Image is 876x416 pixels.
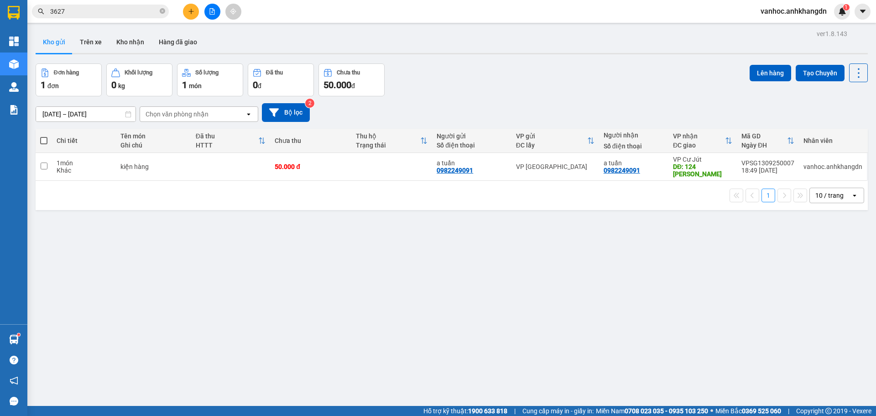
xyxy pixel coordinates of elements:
[196,142,258,149] div: HTTT
[38,8,44,15] span: search
[741,132,787,140] div: Mã GD
[8,6,20,20] img: logo-vxr
[8,9,22,18] span: Gửi:
[41,79,46,90] span: 1
[10,376,18,385] span: notification
[160,8,165,14] span: close-circle
[437,159,506,167] div: a tuấn
[204,4,220,20] button: file-add
[50,6,158,16] input: Tìm tên, số ĐT hoặc mã đơn
[437,167,473,174] div: 0982249091
[109,31,151,53] button: Kho nhận
[838,7,846,16] img: icon-new-feature
[36,63,102,96] button: Đơn hàng1đơn
[855,4,871,20] button: caret-down
[195,69,219,76] div: Số lượng
[107,8,211,19] div: VP Cư Jút
[741,167,794,174] div: 18:49 [DATE]
[160,7,165,16] span: close-circle
[741,159,794,167] div: VPSG1309250007
[106,63,172,96] button: Khối lượng0kg
[9,37,19,46] img: dashboard-icon
[750,65,791,81] button: Lên hàng
[741,142,787,149] div: Ngày ĐH
[182,79,187,90] span: 1
[673,163,732,178] div: DĐ: 124 nguyễn tất thành
[188,8,194,15] span: plus
[673,132,725,140] div: VP nhận
[10,397,18,405] span: message
[57,167,111,174] div: Khác
[120,163,187,170] div: kiện hàng
[9,82,19,92] img: warehouse-icon
[120,132,187,140] div: Tên món
[57,137,111,144] div: Chi tiết
[825,408,832,414] span: copyright
[803,137,862,144] div: Nhân viên
[73,31,109,53] button: Trên xe
[36,107,136,121] input: Select a date range.
[36,31,73,53] button: Kho gửi
[305,99,314,108] sup: 2
[107,19,211,30] div: a tuấn
[323,79,351,90] span: 50.000
[230,8,236,15] span: aim
[356,132,421,140] div: Thu hộ
[437,142,506,149] div: Số điện thoại
[9,105,19,115] img: solution-icon
[625,407,708,415] strong: 0708 023 035 - 0935 103 250
[9,335,19,344] img: warehouse-icon
[10,356,18,364] span: question-circle
[514,406,516,416] span: |
[275,163,347,170] div: 50.000 đ
[596,406,708,416] span: Miền Nam
[8,8,100,30] div: VP [GEOGRAPHIC_DATA]
[9,59,19,69] img: warehouse-icon
[522,406,594,416] span: Cung cấp máy in - giấy in:
[253,79,258,90] span: 0
[191,129,270,153] th: Toggle SortBy
[511,129,599,153] th: Toggle SortBy
[673,142,725,149] div: ĐC giao
[146,110,209,119] div: Chọn văn phòng nhận
[516,132,587,140] div: VP gửi
[351,129,433,153] th: Toggle SortBy
[258,82,261,90] span: đ
[196,132,258,140] div: Đã thu
[437,132,506,140] div: Người gửi
[845,4,848,11] span: 1
[107,9,129,18] span: Nhận:
[356,142,421,149] div: Trạng thái
[8,30,100,41] div: a tuấn
[742,407,781,415] strong: 0369 525 060
[859,7,867,16] span: caret-down
[715,406,781,416] span: Miền Bắc
[248,63,314,96] button: Đã thu0đ
[337,69,360,76] div: Chưa thu
[604,132,664,139] div: Người nhận
[151,31,204,53] button: Hàng đã giao
[262,103,310,122] button: Bộ lọc
[107,47,120,57] span: DĐ:
[189,82,202,90] span: món
[710,409,713,413] span: ⚪️
[673,156,732,163] div: VP Cư Jút
[423,406,507,416] span: Hỗ trợ kỹ thuật:
[468,407,507,415] strong: 1900 633 818
[516,163,594,170] div: VP [GEOGRAPHIC_DATA]
[57,159,111,167] div: 1 món
[125,69,152,76] div: Khối lượng
[796,65,845,81] button: Tạo Chuyến
[817,29,847,39] div: ver 1.8.143
[275,137,347,144] div: Chưa thu
[209,8,215,15] span: file-add
[118,82,125,90] span: kg
[516,142,587,149] div: ĐC lấy
[183,4,199,20] button: plus
[668,129,737,153] th: Toggle SortBy
[604,142,664,150] div: Số điện thoại
[851,192,858,199] svg: open
[803,163,862,170] div: vanhoc.anhkhangdn
[225,4,241,20] button: aim
[111,79,116,90] span: 0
